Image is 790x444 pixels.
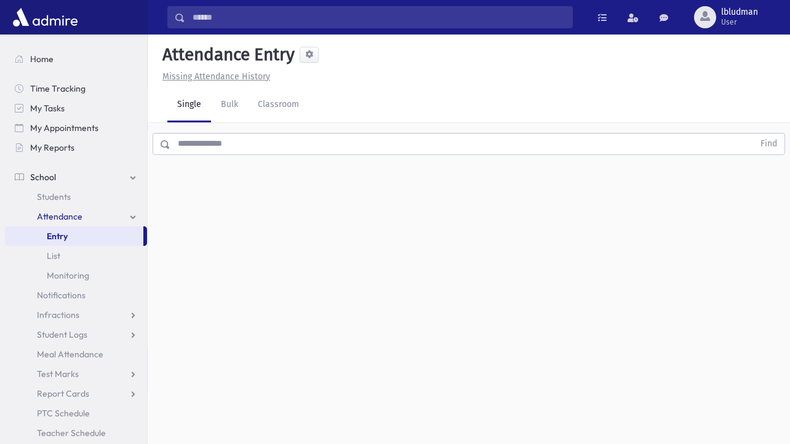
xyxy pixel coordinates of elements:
[37,349,103,360] span: Meal Attendance
[185,6,572,28] input: Search
[10,5,81,30] img: AdmirePro
[37,211,82,222] span: Attendance
[30,54,54,65] span: Home
[37,388,89,399] span: Report Cards
[5,403,147,423] a: PTC Schedule
[47,250,60,261] span: List
[158,71,270,82] a: Missing Attendance History
[248,88,309,122] a: Classroom
[30,103,65,114] span: My Tasks
[721,7,758,17] span: lbludman
[30,83,86,94] span: Time Tracking
[37,309,79,320] span: Infractions
[5,98,147,118] a: My Tasks
[30,142,74,153] span: My Reports
[5,285,147,305] a: Notifications
[158,44,295,65] h5: Attendance Entry
[5,49,147,69] a: Home
[5,364,147,384] a: Test Marks
[211,88,248,122] a: Bulk
[5,384,147,403] a: Report Cards
[37,191,71,202] span: Students
[37,427,106,438] span: Teacher Schedule
[47,231,68,242] span: Entry
[5,167,147,187] a: School
[5,207,147,226] a: Attendance
[721,17,758,27] span: User
[30,172,56,183] span: School
[5,118,147,138] a: My Appointments
[37,290,86,301] span: Notifications
[30,122,98,133] span: My Appointments
[5,226,143,246] a: Entry
[47,270,89,281] span: Monitoring
[5,79,147,98] a: Time Tracking
[5,266,147,285] a: Monitoring
[162,71,270,82] u: Missing Attendance History
[37,408,90,419] span: PTC Schedule
[37,329,87,340] span: Student Logs
[37,368,79,379] span: Test Marks
[5,325,147,344] a: Student Logs
[753,133,784,154] button: Find
[5,187,147,207] a: Students
[5,138,147,157] a: My Reports
[5,305,147,325] a: Infractions
[5,246,147,266] a: List
[5,423,147,443] a: Teacher Schedule
[167,88,211,122] a: Single
[5,344,147,364] a: Meal Attendance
